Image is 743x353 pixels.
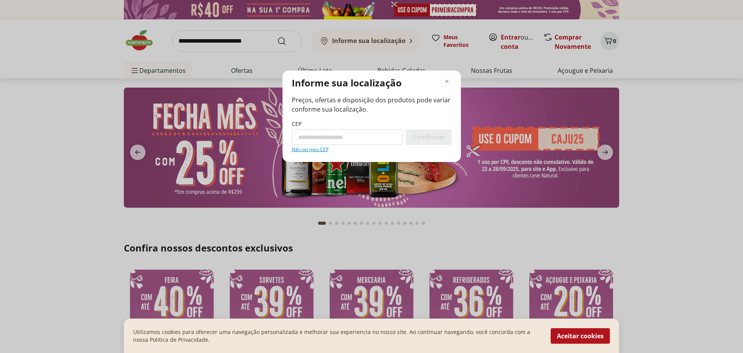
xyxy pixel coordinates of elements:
span: Confirmar [413,134,445,140]
p: Utilizamos cookies para oferecer uma navegação personalizada e melhorar sua experiencia no nosso ... [133,328,541,344]
button: Confirmar [406,129,452,145]
div: Modal de regionalização [282,71,461,162]
button: Fechar modal de regionalização [442,77,452,86]
span: Preços, ofertas e disposição dos produtos pode variar conforme sua localização. [292,95,452,114]
label: CEP [292,120,301,128]
button: Aceitar cookies [551,328,610,344]
p: Informe sua localização [292,77,402,89]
